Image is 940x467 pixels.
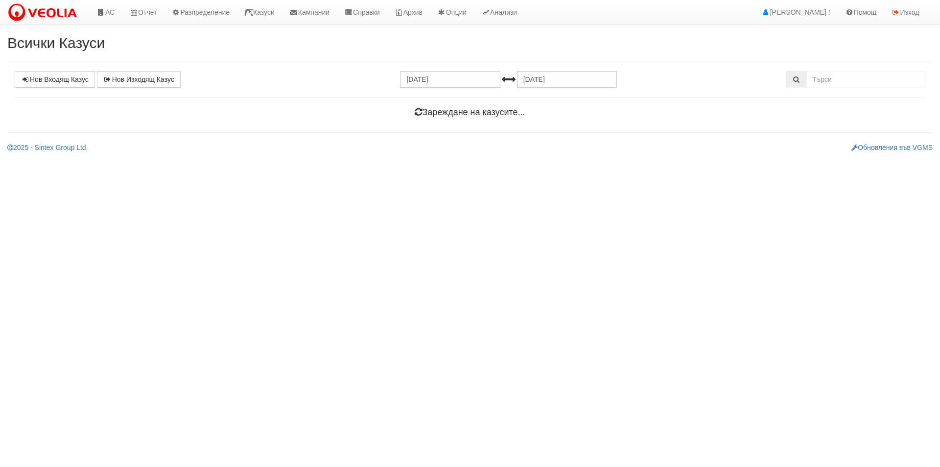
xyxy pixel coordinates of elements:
[15,108,925,118] h4: Зареждане на казусите...
[7,2,82,23] img: VeoliaLogo.png
[806,71,925,88] input: Търсене по Идентификатор, Бл/Вх/Ап, Тип, Описание, Моб. Номер, Имейл, Файл, Коментар,
[15,71,95,88] a: Нов Входящ Казус
[7,144,88,151] a: 2025 - Sintex Group Ltd.
[7,35,933,51] h2: Всички Казуси
[97,71,181,88] a: Нов Изходящ Казус
[851,144,933,151] a: Обновления във VGMS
